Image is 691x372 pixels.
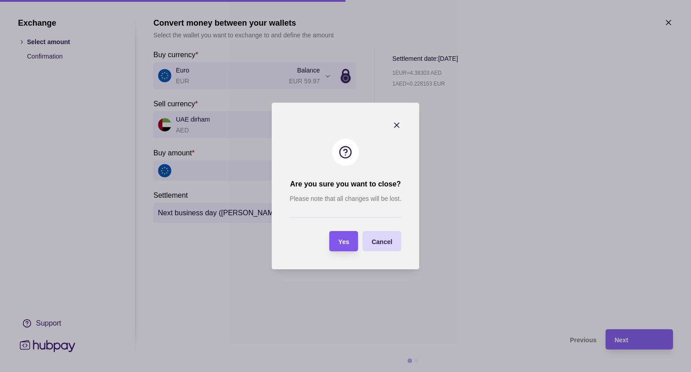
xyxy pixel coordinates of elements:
span: Cancel [372,238,392,245]
p: Please note that all changes will be lost. [290,194,401,204]
button: Cancel [363,231,401,251]
button: Yes [329,231,358,251]
h2: Are you sure you want to close? [290,179,401,189]
span: Yes [338,238,349,245]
